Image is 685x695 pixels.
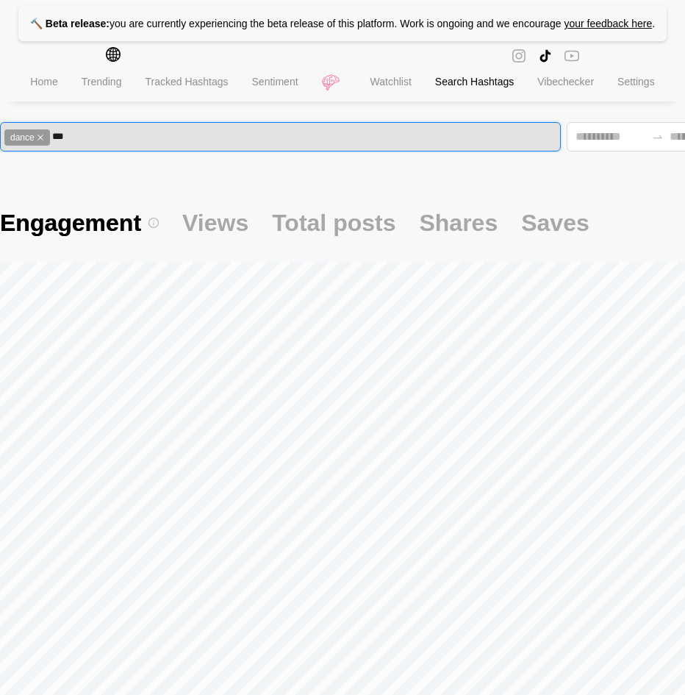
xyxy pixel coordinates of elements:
[37,134,44,141] span: close
[82,76,122,88] span: Trending
[512,47,526,65] span: instagram
[564,18,652,29] a: your feedback here
[652,131,664,143] span: swap-right
[272,207,395,238] span: Total posts
[18,6,667,41] p: you are currently experiencing the beta release of this platform. Work is ongoing and we encourage .
[148,218,159,228] span: info-circle
[106,47,121,65] span: global
[30,18,110,29] strong: 🔨 Beta release:
[145,76,228,88] span: Tracked Hashtags
[521,207,589,238] span: Saves
[564,47,579,64] span: youtube
[435,76,514,88] span: Search Hashtags
[652,131,664,143] span: to
[537,76,594,88] span: Vibechecker
[370,76,412,88] span: Watchlist
[30,76,57,88] span: Home
[4,129,50,146] span: dance
[182,207,248,238] span: Views
[419,207,498,238] span: Shares
[617,76,655,88] span: Settings
[252,76,298,88] span: Sentiment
